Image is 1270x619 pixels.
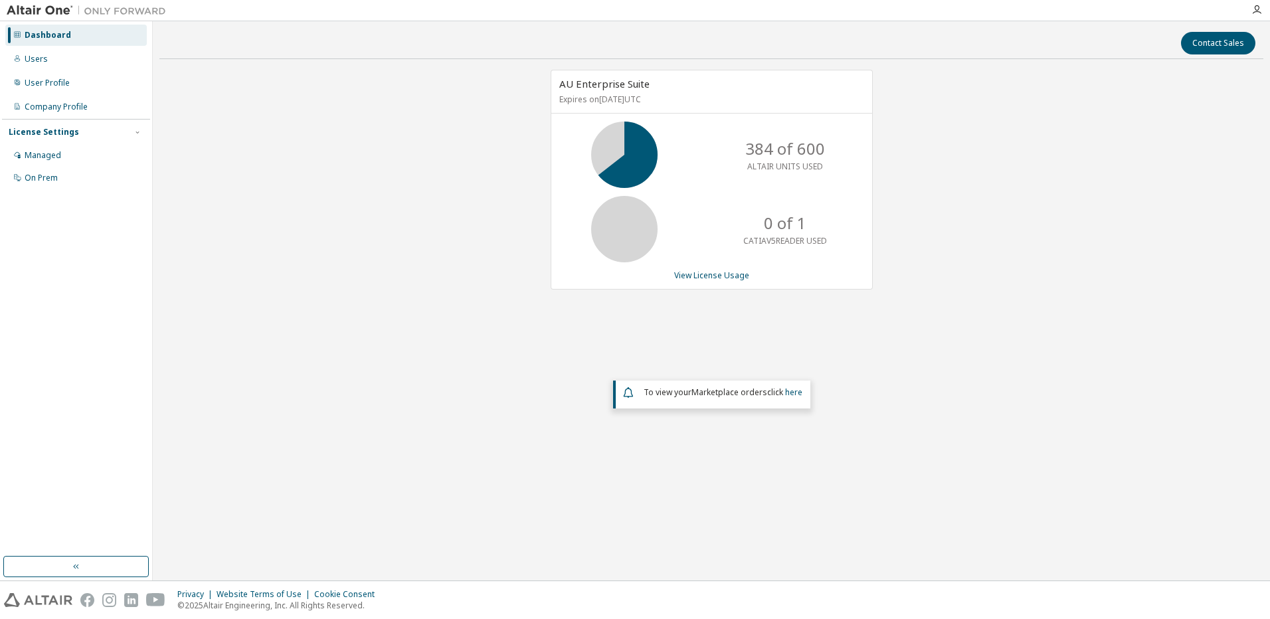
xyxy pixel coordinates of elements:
img: linkedin.svg [124,593,138,607]
span: To view your click [644,387,802,398]
p: © 2025 Altair Engineering, Inc. All Rights Reserved. [177,600,383,611]
div: Website Terms of Use [217,589,314,600]
div: Company Profile [25,102,88,112]
img: Altair One [7,4,173,17]
a: View License Usage [674,270,749,281]
img: altair_logo.svg [4,593,72,607]
p: Expires on [DATE] UTC [559,94,861,105]
div: User Profile [25,78,70,88]
div: Dashboard [25,30,71,41]
img: youtube.svg [146,593,165,607]
div: Cookie Consent [314,589,383,600]
span: AU Enterprise Suite [559,77,650,90]
em: Marketplace orders [691,387,767,398]
img: facebook.svg [80,593,94,607]
a: here [785,387,802,398]
div: Managed [25,150,61,161]
button: Contact Sales [1181,32,1255,54]
p: 384 of 600 [745,137,825,160]
div: On Prem [25,173,58,183]
img: instagram.svg [102,593,116,607]
p: ALTAIR UNITS USED [747,161,823,172]
p: 0 of 1 [764,212,806,234]
div: License Settings [9,127,79,137]
div: Users [25,54,48,64]
p: CATIAV5READER USED [743,235,827,246]
div: Privacy [177,589,217,600]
